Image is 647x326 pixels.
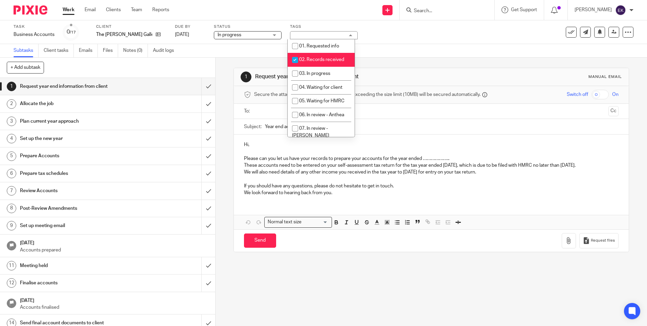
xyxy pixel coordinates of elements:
p: We look forward to hearing back from you. [244,189,618,196]
p: We will also need details of any other income you received in the tax year to [DATE] for entry on... [244,169,618,176]
p: Accounts finalised [20,304,209,311]
h1: Set up meeting email [20,221,136,231]
span: Switch off [567,91,588,98]
input: Send [244,233,276,248]
label: Tags [290,24,358,29]
span: Normal text size [266,219,303,226]
a: Notes (0) [123,44,148,57]
span: 02. Records received [299,57,344,62]
h1: Request year end information from client [20,81,136,91]
img: svg%3E [615,5,626,16]
p: Please can you let us have your records to prepare your accounts for the year ended ……………….. [244,155,618,162]
div: 1 [241,72,251,82]
input: Search [413,8,474,14]
h1: Allocate the job [20,99,136,109]
span: 06. In review - Anthea [299,113,344,117]
div: 3 [7,117,16,126]
button: Cc [608,106,619,116]
small: /17 [70,30,76,34]
h1: Prepare Accounts [20,151,136,161]
label: Subject: [244,123,262,130]
label: To: [244,108,251,115]
a: Work [63,6,74,13]
div: 2 [7,99,16,109]
span: [DATE] [175,32,189,37]
a: Clients [106,6,121,13]
div: Search for option [264,217,332,227]
label: Status [214,24,282,29]
p: The [PERSON_NAME] Gallery [96,31,152,38]
span: Secure the attachments in this message. Files exceeding the size limit (10MB) will be secured aut... [254,91,481,98]
a: Team [131,6,142,13]
div: 9 [7,221,16,230]
p: Hi, [244,141,618,148]
div: 1 [7,82,16,91]
h1: Review Accounts [20,186,136,196]
div: 12 [7,278,16,288]
span: 01. Requested info [299,44,339,48]
label: Client [96,24,166,29]
h1: Plan current year approach [20,116,136,126]
span: Request files [591,238,615,243]
span: In progress [218,33,241,37]
a: Client tasks [44,44,74,57]
span: 05. Waiting for HMRC [299,99,344,103]
img: Pixie [14,5,47,15]
a: Audit logs [153,44,179,57]
p: These accounts need to be entered on your self-assessment tax return for the tax year ended [DATE... [244,162,618,169]
p: If you should have any questions, please do not hesitate to get in touch. [244,183,618,189]
a: Emails [79,44,98,57]
h1: Finalise accounts [20,278,136,288]
span: 03. In progress [299,71,330,76]
span: 04. Waiting for client [299,85,342,90]
p: [PERSON_NAME] [575,6,612,13]
h1: Set up the new year [20,134,136,144]
span: 07. In review - [PERSON_NAME] [292,126,329,138]
h1: Request year end information from client [255,73,446,80]
button: + Add subtask [7,62,44,73]
h1: [DATE] [20,238,209,246]
label: Due by [175,24,205,29]
a: Files [103,44,118,57]
div: 6 [7,169,16,178]
h1: Prepare tax schedules [20,168,136,179]
span: Get Support [511,7,537,12]
div: 5 [7,151,16,161]
div: 4 [7,134,16,143]
div: Business Accounts [14,31,54,38]
label: Task [14,24,54,29]
h1: Meeting held [20,261,136,271]
h1: [DATE] [20,296,209,304]
button: Request files [579,233,619,248]
p: Accounts prepared [20,247,209,253]
a: Reports [152,6,169,13]
input: Search for option [304,219,328,226]
div: Manual email [588,74,622,80]
h1: Post-Review Amendments [20,203,136,213]
a: Subtasks [14,44,39,57]
div: 0 [67,28,76,36]
a: Email [85,6,96,13]
span: On [612,91,619,98]
div: 8 [7,204,16,213]
div: 11 [7,261,16,270]
div: 7 [7,186,16,196]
